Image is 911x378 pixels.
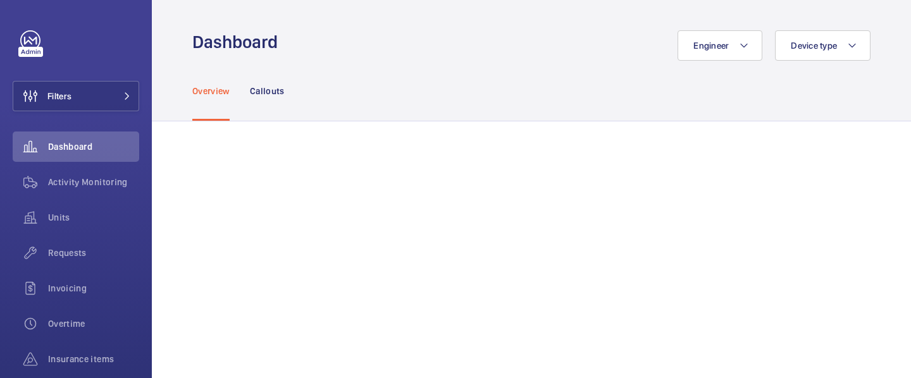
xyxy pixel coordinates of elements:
button: Device type [775,30,871,61]
p: Callouts [250,85,285,97]
span: Activity Monitoring [48,176,139,188]
h1: Dashboard [192,30,285,54]
button: Filters [13,81,139,111]
span: Dashboard [48,140,139,153]
span: Filters [47,90,71,102]
button: Engineer [678,30,762,61]
span: Invoicing [48,282,139,295]
span: Insurance items [48,353,139,365]
p: Overview [192,85,230,97]
span: Requests [48,247,139,259]
span: Overtime [48,317,139,330]
span: Units [48,211,139,224]
span: Device type [791,40,837,51]
span: Engineer [693,40,729,51]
